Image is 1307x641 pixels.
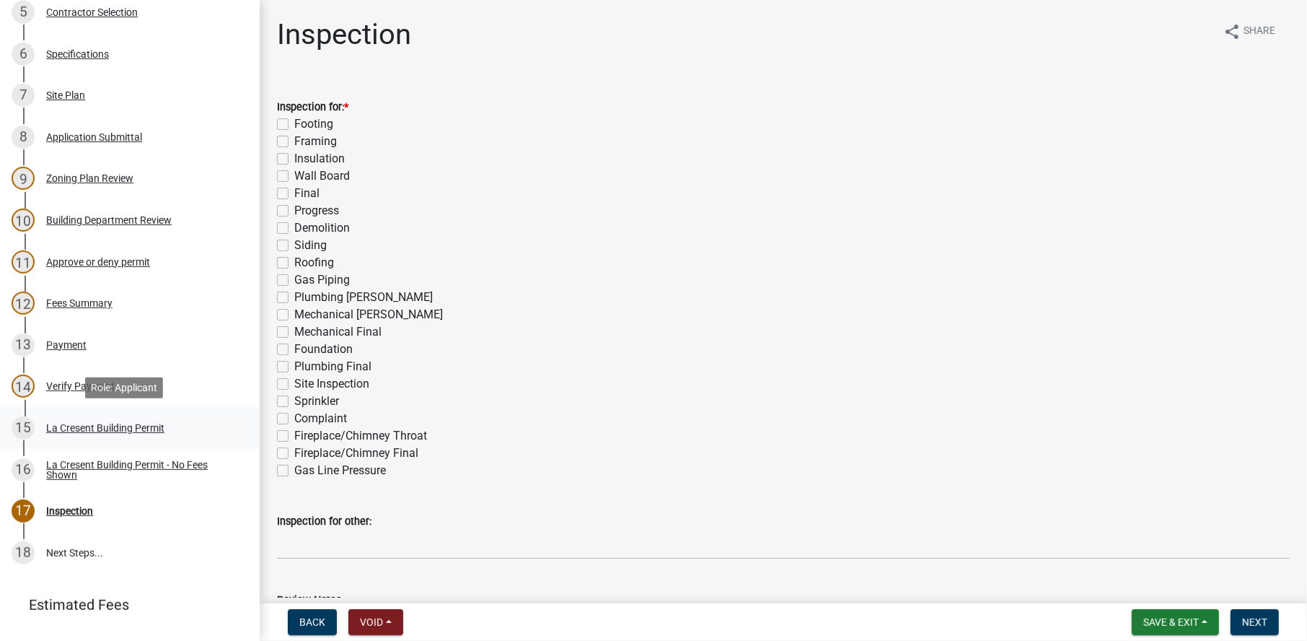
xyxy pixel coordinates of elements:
[12,250,35,274] div: 11
[1242,616,1267,628] span: Next
[46,215,172,225] div: Building Department Review
[277,596,343,606] label: Review Notes:
[294,445,418,462] label: Fireplace/Chimney Final
[12,209,35,232] div: 10
[85,377,163,398] div: Role: Applicant
[277,17,411,52] h1: Inspection
[46,132,142,142] div: Application Submittal
[12,292,35,315] div: 12
[46,423,164,433] div: La Cresent Building Permit
[294,237,327,254] label: Siding
[294,323,382,341] label: Mechanical Final
[294,375,369,393] label: Site Inspection
[12,1,35,24] div: 5
[299,616,325,628] span: Back
[277,517,371,527] label: Inspection for other:
[294,289,433,306] label: Plumbing [PERSON_NAME]
[294,167,350,185] label: Wall Board
[1244,23,1275,40] span: Share
[12,84,35,107] div: 7
[46,49,109,59] div: Specifications
[360,616,383,628] span: Void
[294,219,350,237] label: Demolition
[46,381,115,391] div: Verify Payment
[1212,17,1287,45] button: shareShare
[46,173,133,183] div: Zoning Plan Review
[294,427,427,445] label: Fireplace/Chimney Throat
[288,609,337,635] button: Back
[12,417,35,440] div: 15
[294,393,339,410] label: Sprinkler
[1223,23,1241,40] i: share
[294,306,443,323] label: Mechanical [PERSON_NAME]
[12,167,35,190] div: 9
[1143,616,1199,628] span: Save & Exit
[46,90,85,100] div: Site Plan
[294,133,337,150] label: Framing
[12,333,35,357] div: 13
[294,462,386,479] label: Gas Line Pressure
[294,254,334,271] label: Roofing
[294,410,347,427] label: Complaint
[12,126,35,149] div: 8
[46,340,87,350] div: Payment
[294,150,345,167] label: Insulation
[1231,609,1279,635] button: Next
[46,506,93,516] div: Inspection
[294,202,339,219] label: Progress
[294,185,320,202] label: Final
[46,7,138,17] div: Contractor Selection
[12,458,35,481] div: 16
[46,298,113,308] div: Fees Summary
[12,590,237,619] a: Estimated Fees
[1132,609,1219,635] button: Save & Exit
[294,358,371,375] label: Plumbing Final
[348,609,403,635] button: Void
[294,341,353,358] label: Foundation
[46,460,237,480] div: La Cresent Building Permit - No Fees Shown
[12,43,35,66] div: 6
[12,541,35,564] div: 18
[12,375,35,398] div: 14
[294,271,350,289] label: Gas Piping
[12,500,35,523] div: 17
[294,115,333,133] label: Footing
[46,257,150,267] div: Approve or deny permit
[277,103,348,113] label: Inspection for:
